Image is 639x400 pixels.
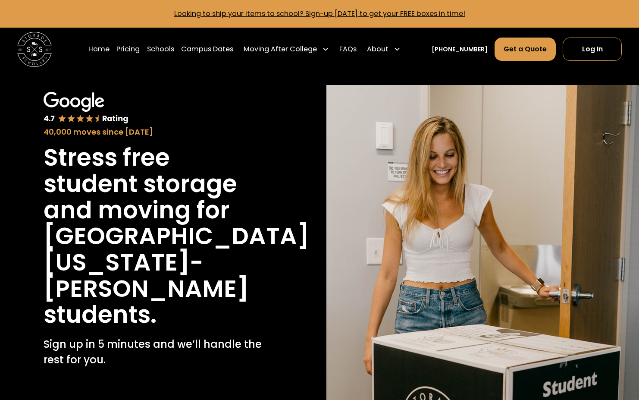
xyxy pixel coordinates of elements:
[339,37,357,61] a: FAQs
[44,337,269,368] p: Sign up in 5 minutes and we’ll handle the rest for you.
[44,126,269,138] div: 40,000 moves since [DATE]
[44,92,128,124] img: Google 4.7 star rating
[367,44,388,54] div: About
[147,37,174,61] a: Schools
[44,223,309,302] h1: [GEOGRAPHIC_DATA][US_STATE]-[PERSON_NAME]
[363,37,404,61] div: About
[44,302,157,328] h1: students.
[181,37,233,61] a: Campus Dates
[174,9,465,19] a: Looking to ship your items to school? Sign-up [DATE] to get your FREE boxes in time!
[432,45,488,54] a: [PHONE_NUMBER]
[17,32,52,66] a: home
[116,37,140,61] a: Pricing
[244,44,317,54] div: Moving After College
[495,38,556,61] a: Get a Quote
[240,37,332,61] div: Moving After College
[44,145,269,223] h1: Stress free student storage and moving for
[17,32,52,66] img: Storage Scholars main logo
[563,38,621,61] a: Log In
[88,37,110,61] a: Home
